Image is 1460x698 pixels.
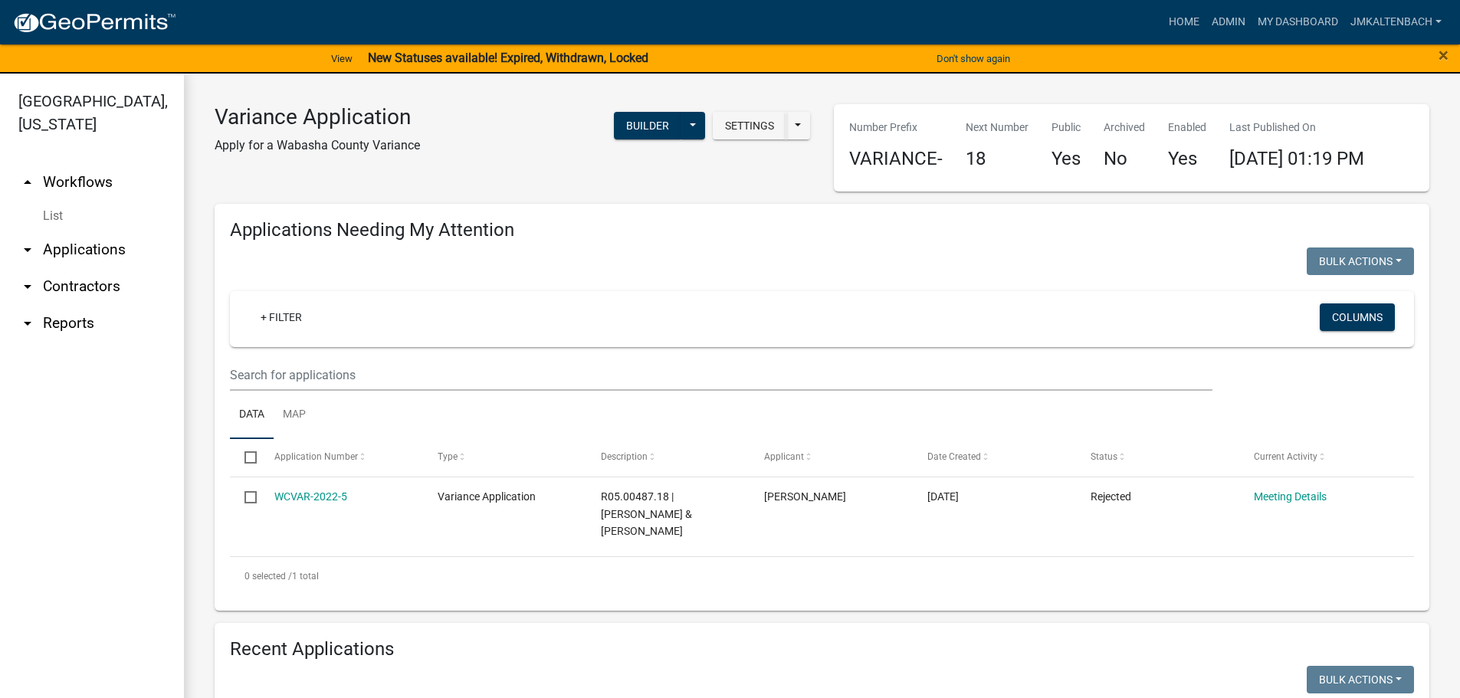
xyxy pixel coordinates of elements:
span: Date Created [927,451,981,462]
div: 1 total [230,557,1414,595]
span: 12/22/2022 [927,490,959,503]
h4: Applications Needing My Attention [230,219,1414,241]
h4: No [1104,148,1145,170]
a: jmkaltenbach [1344,8,1448,37]
a: Map [274,391,315,440]
i: arrow_drop_down [18,241,37,259]
i: arrow_drop_down [18,314,37,333]
h3: Variance Application [215,104,420,130]
datatable-header-cell: Application Number [259,439,422,476]
datatable-header-cell: Date Created [913,439,1076,476]
button: Don't show again [930,46,1016,71]
p: Number Prefix [849,120,943,136]
p: Enabled [1168,120,1206,136]
datatable-header-cell: Type [422,439,586,476]
span: Rejected [1091,490,1131,503]
h4: Yes [1168,148,1206,170]
span: Application Number [274,451,358,462]
datatable-header-cell: Description [586,439,750,476]
a: Meeting Details [1254,490,1327,503]
span: Current Activity [1254,451,1317,462]
a: View [325,46,359,71]
span: × [1439,44,1449,66]
a: Admin [1206,8,1252,37]
i: arrow_drop_down [18,277,37,296]
span: Type [438,451,458,462]
datatable-header-cell: Current Activity [1239,439,1403,476]
p: Apply for a Wabasha County Variance [215,136,420,155]
button: Close [1439,46,1449,64]
span: Applicant [764,451,804,462]
h4: Recent Applications [230,638,1414,660]
button: Settings [713,112,786,139]
button: Columns [1320,303,1395,331]
a: + Filter [248,303,314,331]
span: R05.00487.18 | David & Susan Metz [601,490,692,538]
span: Description [601,451,648,462]
span: 0 selected / [244,571,292,582]
strong: New Statuses available! Expired, Withdrawn, Locked [368,51,648,65]
i: arrow_drop_up [18,173,37,192]
span: [DATE] 01:19 PM [1229,148,1364,169]
a: My Dashboard [1252,8,1344,37]
p: Last Published On [1229,120,1364,136]
h4: Yes [1052,148,1081,170]
datatable-header-cell: Select [230,439,259,476]
button: Bulk Actions [1307,247,1414,275]
a: Data [230,391,274,440]
p: Archived [1104,120,1145,136]
span: Status [1091,451,1117,462]
a: Home [1163,8,1206,37]
p: Public [1052,120,1081,136]
datatable-header-cell: Status [1076,439,1239,476]
span: Variance Application [438,490,536,503]
a: WCVAR-2022-5 [274,490,347,503]
button: Bulk Actions [1307,666,1414,693]
h4: 18 [966,148,1029,170]
h4: VARIANCE- [849,148,943,170]
span: Shari Bartlett [764,490,846,503]
input: Search for applications [230,359,1212,391]
datatable-header-cell: Applicant [750,439,913,476]
p: Next Number [966,120,1029,136]
button: Builder [614,112,681,139]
